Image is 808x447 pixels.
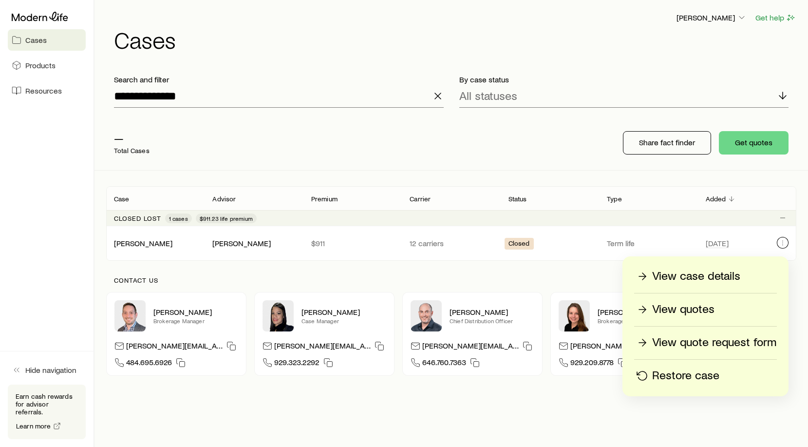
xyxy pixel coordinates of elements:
p: Status [508,195,527,203]
span: Hide navigation [25,365,76,375]
p: Share fact finder [639,137,695,147]
p: [PERSON_NAME] [676,13,747,22]
p: [PERSON_NAME] [450,307,534,317]
img: Ellen Wall [559,300,590,331]
img: Elana Hasten [263,300,294,331]
a: Products [8,55,86,76]
h1: Cases [114,28,796,51]
p: Term life [607,238,690,248]
p: Brokerage Manager [153,317,238,325]
a: View quote request form [634,334,777,351]
button: Hide navigation [8,359,86,381]
button: Share fact finder [623,131,711,155]
button: Get quotes [719,131,789,155]
a: [PERSON_NAME] [114,238,172,248]
p: Search and filter [114,75,444,84]
p: [PERSON_NAME] [301,307,386,317]
span: 929.323.2292 [274,357,319,370]
p: Contact us [114,276,789,284]
span: $911.23 life premium [200,214,253,222]
span: 484.695.6926 [126,357,172,370]
p: Total Cases [114,147,150,155]
p: 12 carriers [410,238,492,248]
p: [PERSON_NAME][EMAIL_ADDRESS][DOMAIN_NAME] [274,341,371,354]
p: $911 [311,238,394,248]
p: By case status [459,75,789,84]
span: Closed [508,239,530,250]
p: Added [706,195,726,203]
p: View case details [652,269,740,284]
p: View quotes [652,302,714,317]
span: Resources [25,86,62,96]
p: [PERSON_NAME] [153,307,238,317]
p: Premium [311,195,338,203]
p: Restore case [652,368,719,384]
div: [PERSON_NAME] [212,238,271,249]
p: Type [607,195,622,203]
span: Learn more [16,423,51,429]
p: Advisor [212,195,236,203]
div: Client cases [106,186,796,261]
a: Resources [8,80,86,101]
a: Cases [8,29,86,51]
img: Dan Pierson [411,300,442,331]
span: Products [25,60,56,70]
span: Cases [25,35,47,45]
span: 929.209.8778 [570,357,614,370]
p: Closed lost [114,214,161,222]
span: 646.760.7363 [422,357,466,370]
span: [DATE] [706,238,729,248]
img: Brandon Parry [114,300,146,331]
p: [PERSON_NAME][EMAIL_ADDRESS][DOMAIN_NAME] [422,341,519,354]
p: — [114,131,150,145]
p: View quote request form [652,335,776,350]
span: 1 cases [169,214,188,222]
p: [PERSON_NAME][EMAIL_ADDRESS][DOMAIN_NAME] [570,341,667,354]
p: Earn cash rewards for advisor referrals. [16,392,78,416]
p: Case Manager [301,317,386,325]
a: View case details [634,268,777,285]
p: [PERSON_NAME] [598,307,682,317]
div: Earn cash rewards for advisor referrals.Learn more [8,385,86,439]
button: Get help [755,12,796,23]
a: View quotes [634,301,777,318]
p: [PERSON_NAME][EMAIL_ADDRESS][DOMAIN_NAME] [126,341,223,354]
p: Chief Distribution Officer [450,317,534,325]
button: Restore case [634,368,777,385]
p: All statuses [459,89,517,102]
p: Case [114,195,130,203]
p: Brokerage Operations [598,317,682,325]
button: [PERSON_NAME] [676,12,747,24]
p: Carrier [410,195,431,203]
